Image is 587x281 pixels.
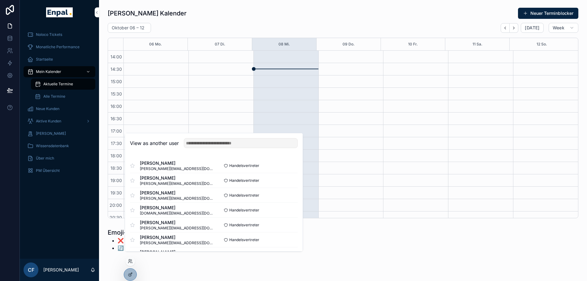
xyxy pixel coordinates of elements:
[108,215,123,220] span: 20:30
[108,228,194,237] h1: Emoji-Legende
[109,128,123,134] span: 17:00
[24,54,95,65] a: Startseite
[215,38,225,50] button: 07 Di.
[36,119,61,124] span: Aktive Kunden
[140,196,214,201] span: [PERSON_NAME][EMAIL_ADDRESS][DOMAIN_NAME]
[36,32,62,37] span: Noloco Tickets
[140,205,214,211] span: [PERSON_NAME]
[118,244,194,252] li: 🔄️ Folgetermin wurde vereinbart
[36,57,53,62] span: Startseite
[140,160,214,166] span: [PERSON_NAME]
[229,163,259,168] span: Handelsvertreter
[24,66,95,77] a: Mein Kalender
[28,266,34,274] span: CF
[109,190,123,195] span: 19:30
[43,94,65,99] span: Alle Termine
[510,23,518,33] button: Next
[130,139,179,147] h2: View as another user
[108,9,187,18] h1: [PERSON_NAME] Kalender
[229,178,259,183] span: Handelsvertreter
[229,193,259,198] span: Handelsvertreter
[109,178,123,183] span: 19:00
[109,153,123,158] span: 18:00
[24,41,95,53] a: Monatliche Performance
[46,7,72,17] img: App logo
[140,219,214,226] span: [PERSON_NAME]
[31,79,95,90] a: Aktuelle Termine
[36,131,66,136] span: [PERSON_NAME]
[109,54,123,59] span: 14:00
[109,91,123,96] span: 15:30
[24,153,95,164] a: Über mich
[109,165,123,171] span: 18:30
[140,181,214,186] span: [PERSON_NAME][EMAIL_ADDRESS][DOMAIN_NAME]
[36,143,69,148] span: Wissensdatenbank
[518,8,578,19] button: Neuer Terminblocker
[118,237,194,244] li: ❌ Termin war nicht erfolgreich
[521,23,543,33] button: [DATE]
[43,267,79,273] p: [PERSON_NAME]
[24,29,95,40] a: Noloco Tickets
[112,25,145,31] h2: Oktober 06 – 12
[229,223,259,228] span: Handelsvertreter
[140,241,214,245] span: [PERSON_NAME][EMAIL_ADDRESS][DOMAIN_NAME]
[24,128,95,139] a: [PERSON_NAME]
[278,38,290,50] button: 08 Mi.
[140,226,214,231] span: [PERSON_NAME][EMAIL_ADDRESS][DOMAIN_NAME]
[553,25,564,31] span: Week
[140,175,214,181] span: [PERSON_NAME]
[24,116,95,127] a: Aktive Kunden
[525,25,539,31] span: [DATE]
[36,69,61,74] span: Mein Kalender
[36,168,60,173] span: PM Übersicht
[473,38,482,50] button: 11 Sa.
[501,23,510,33] button: Back
[36,106,59,111] span: Neue Kunden
[109,116,123,121] span: 16:30
[149,38,162,50] button: 06 Mo.
[549,23,578,33] button: Week
[24,103,95,114] a: Neue Kunden
[408,38,418,50] button: 10 Fr.
[24,165,95,176] a: PM Übersicht
[108,202,123,208] span: 20:00
[36,45,80,49] span: Monatliche Performance
[31,91,95,102] a: Alle Termine
[229,237,259,242] span: Handelsvertreter
[343,38,355,50] button: 09 Do.
[140,234,214,241] span: [PERSON_NAME]
[24,140,95,151] a: Wissensdatenbank
[140,249,214,255] span: [PERSON_NAME]
[109,79,123,84] span: 15:00
[140,211,214,216] span: [DOMAIN_NAME][EMAIL_ADDRESS][DOMAIN_NAME]
[140,166,214,171] span: [PERSON_NAME][EMAIL_ADDRESS][DOMAIN_NAME]
[20,25,99,184] div: scrollable content
[229,208,259,213] span: Handelsvertreter
[43,82,73,87] span: Aktuelle Termine
[109,141,123,146] span: 17:30
[140,190,214,196] span: [PERSON_NAME]
[109,104,123,109] span: 16:00
[36,156,54,161] span: Über mich
[109,66,123,72] span: 14:30
[537,38,547,50] button: 12 So.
